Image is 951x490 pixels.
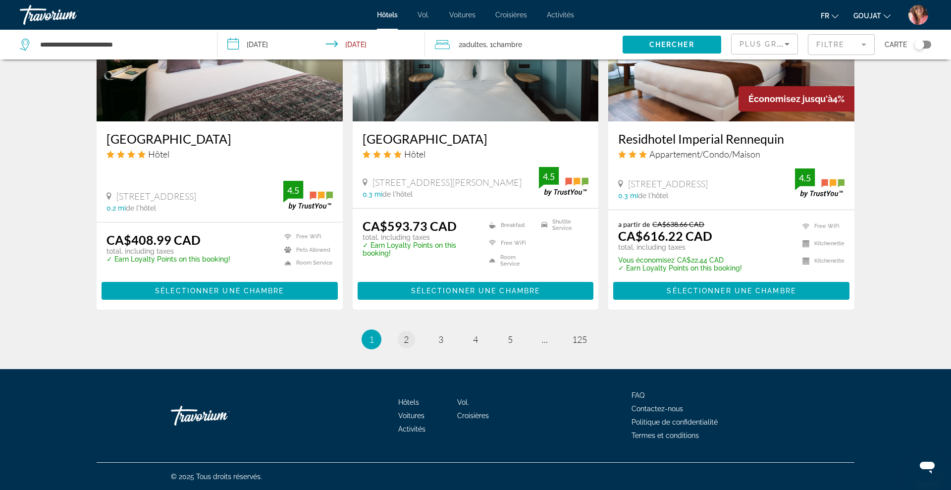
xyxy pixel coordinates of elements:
[821,8,839,23] button: Changer de langue
[102,282,338,300] button: Sélectionner une chambre
[363,241,476,257] p: ✓ Earn Loyalty Points on this booking!
[484,254,536,267] li: Room Service
[418,11,429,19] a: Vol.
[618,264,742,272] p: ✓ Earn Loyalty Points on this booking!
[613,284,849,295] a: Sélectionner une chambre
[542,334,548,345] span: ...
[632,432,699,439] a: Termes et conditions
[126,204,156,212] span: de l'hôtel
[363,131,589,146] a: [GEOGRAPHIC_DATA]
[106,131,333,146] a: [GEOGRAPHIC_DATA]
[363,190,382,198] span: 0.3 mi
[632,405,683,413] a: Contactez-nous
[363,233,476,241] p: total, including taxes
[283,181,333,210] img: trustyou-badge.svg
[398,412,424,420] font: Voitures
[97,329,854,349] nav: Pagination
[217,30,425,59] button: Check-in date: Nov 28, 2025 Check-out date: Nov 30, 2025
[372,177,522,188] span: [STREET_ADDRESS][PERSON_NAME]
[155,287,284,295] span: Sélectionner une chambre
[797,255,845,267] li: Kitchenette
[536,218,589,231] li: Shuttle Service
[462,41,486,49] span: Adultes
[493,41,522,49] span: Chambre
[106,255,230,263] p: ✓ Earn Loyalty Points on this booking!
[821,12,829,20] font: fr
[486,38,522,52] span: , 1
[473,334,478,345] span: 4
[106,232,201,247] ins: CA$408.99 CAD
[106,149,333,160] div: 4 star Hotel
[618,256,742,264] p: CA$22.44 CAD
[171,473,262,481] font: © 2025 Tous droits réservés.
[404,149,425,160] span: Hôtel
[618,243,742,251] p: total, including taxes
[740,40,858,48] span: Plus grandes économies
[628,178,708,189] span: [STREET_ADDRESS]
[102,284,338,295] a: Sélectionner une chambre
[547,11,574,19] a: Activités
[377,11,398,19] font: Hôtels
[911,450,943,482] iframe: Bouton de lancement de la fenêtre de messagerie
[449,11,475,19] a: Voitures
[618,131,845,146] a: Residhotel Imperial Rennequin
[908,5,928,25] img: Z
[398,425,425,433] font: Activités
[457,398,469,406] a: Vol.
[495,11,527,19] a: Croisières
[748,94,833,104] span: Économisez jusqu'à
[649,41,694,49] span: Chercher
[797,237,845,250] li: Kitchenette
[171,401,270,431] a: Travorium
[667,287,795,295] span: Sélectionner une chambre
[279,246,333,254] li: Pets Allowed
[363,218,457,233] ins: CA$593.73 CAD
[618,228,712,243] ins: CA$616.22 CAD
[106,247,230,255] p: total, including taxes
[623,36,721,54] button: Chercher
[382,190,413,198] span: de l'hôtel
[398,398,419,406] font: Hôtels
[649,149,760,160] span: Appartement/Condo/Maison
[795,168,845,198] img: trustyou-badge.svg
[411,287,540,295] span: Sélectionner une chambre
[404,334,409,345] span: 2
[459,38,486,52] span: 2
[885,38,907,52] span: Carte
[638,192,668,200] span: de l'hôtel
[618,256,675,264] span: Vous économisez
[279,259,333,268] li: Room Service
[652,220,704,228] del: CA$638.66 CAD
[116,191,196,202] span: [STREET_ADDRESS]
[572,334,587,345] span: 125
[808,34,875,55] button: Filter
[853,12,881,20] font: GOUJAT
[20,2,119,28] a: Travorium
[358,284,594,295] a: Sélectionner une chambre
[632,391,644,399] a: FAQ
[632,418,718,426] a: Politique de confidentialité
[618,149,845,160] div: 3 star Apartment
[853,8,891,23] button: Changer de devise
[907,40,931,49] button: Toggle map
[363,149,589,160] div: 4 star Hotel
[283,184,303,196] div: 4.5
[740,38,790,50] mat-select: Sort by
[795,172,815,184] div: 4.5
[148,149,169,160] span: Hôtel
[484,236,536,249] li: Free WiFi
[358,282,594,300] button: Sélectionner une chambre
[457,412,489,420] a: Croisières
